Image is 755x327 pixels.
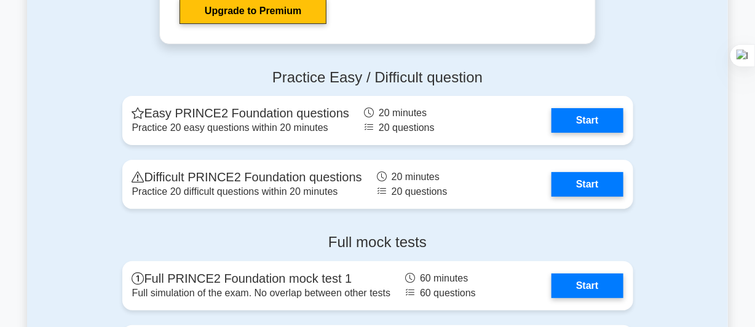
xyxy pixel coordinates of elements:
[122,69,633,87] h4: Practice Easy / Difficult question
[551,274,623,298] a: Start
[551,108,623,133] a: Start
[122,234,633,251] h4: Full mock tests
[551,172,623,197] a: Start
